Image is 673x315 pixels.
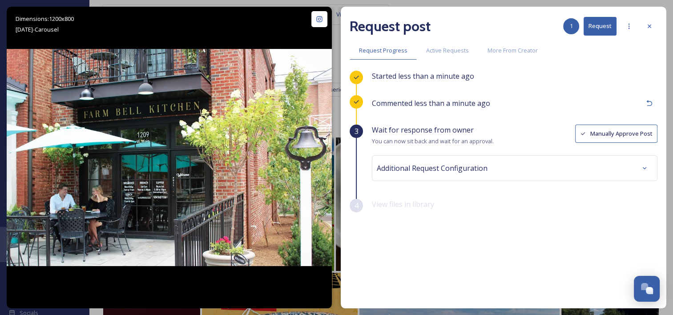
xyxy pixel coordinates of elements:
span: 1 [570,22,573,30]
button: Request [584,17,617,35]
span: [DATE] - Carousel [16,25,59,33]
span: Dimensions: 1200 x 800 [16,15,74,23]
button: Manually Approve Post [575,125,657,143]
span: You can now sit back and wait for an approval. [372,137,494,145]
span: Commented less than a minute ago [372,98,490,108]
span: Additional Request Configuration [377,163,488,174]
span: Request Progress [359,46,407,55]
h2: Request post [350,16,431,37]
span: Wait for response from owner [372,125,474,135]
span: View files in library [372,199,434,209]
span: Active Requests [426,46,469,55]
span: 4 [355,200,359,211]
span: 3 [355,126,359,137]
img: ➡️ Swipe right to see our transformation! What was once a two-story sleeping porch at the dinsmor... [7,49,332,266]
button: Open Chat [634,276,660,302]
span: Started less than a minute ago [372,71,474,81]
span: More From Creator [488,46,538,55]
